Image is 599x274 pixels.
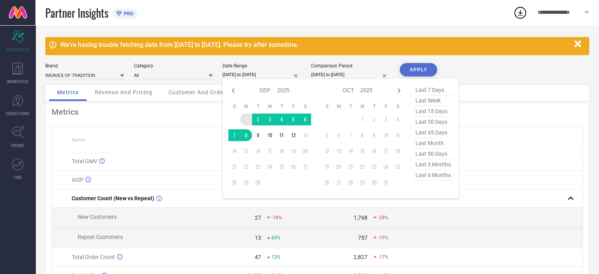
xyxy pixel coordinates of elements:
td: Fri Sep 12 2025 [287,129,299,141]
td: Thu Sep 25 2025 [276,161,287,173]
span: -17% [378,254,388,260]
td: Wed Oct 01 2025 [356,114,368,125]
td: Mon Sep 08 2025 [240,129,252,141]
td: Sun Sep 07 2025 [228,129,240,141]
span: Metrics [57,89,79,95]
td: Fri Oct 24 2025 [380,161,392,173]
div: 27 [255,214,261,221]
td: Mon Sep 15 2025 [240,145,252,157]
td: Sat Oct 18 2025 [392,145,404,157]
th: Monday [240,103,252,110]
td: Sun Sep 21 2025 [228,161,240,173]
td: Mon Sep 29 2025 [240,177,252,188]
td: Wed Sep 17 2025 [264,145,276,157]
span: PRO [122,11,134,17]
td: Mon Sep 01 2025 [240,114,252,125]
td: Thu Sep 04 2025 [276,114,287,125]
span: last 7 days [414,85,453,95]
span: Repeat Customers [78,234,123,240]
div: Category [134,63,213,69]
td: Wed Sep 03 2025 [264,114,276,125]
span: Partner Insights [45,5,108,21]
div: Next month [394,86,404,95]
th: Saturday [392,103,404,110]
td: Mon Oct 06 2025 [333,129,345,141]
th: Sunday [321,103,333,110]
th: Wednesday [264,103,276,110]
span: Customer Count (New vs Repeat) [72,195,154,201]
td: Sat Sep 13 2025 [299,129,311,141]
td: Sun Sep 28 2025 [228,177,240,188]
td: Thu Oct 23 2025 [368,161,380,173]
div: We're having trouble fetching data from [DATE] to [DATE]. Please try after sometime. [60,41,570,48]
td: Tue Sep 09 2025 [252,129,264,141]
div: 13 [255,235,261,241]
span: Total Order Count [72,254,115,260]
span: last 15 days [414,106,453,117]
td: Tue Oct 28 2025 [345,177,356,188]
td: Sat Sep 27 2025 [299,161,311,173]
td: Fri Sep 26 2025 [287,161,299,173]
th: Thursday [276,103,287,110]
div: Comparison Period [311,63,390,69]
td: Sat Sep 06 2025 [299,114,311,125]
th: Wednesday [356,103,368,110]
td: Tue Sep 30 2025 [252,177,264,188]
th: Tuesday [252,103,264,110]
th: Saturday [299,103,311,110]
td: Mon Oct 27 2025 [333,177,345,188]
div: Open download list [513,6,527,20]
td: Wed Sep 24 2025 [264,161,276,173]
th: Monday [333,103,345,110]
th: Thursday [368,103,380,110]
td: Sun Oct 19 2025 [321,161,333,173]
td: Tue Oct 21 2025 [345,161,356,173]
td: Sat Oct 04 2025 [392,114,404,125]
td: Fri Oct 03 2025 [380,114,392,125]
td: Thu Oct 30 2025 [368,177,380,188]
span: Name [72,137,85,143]
td: Tue Sep 02 2025 [252,114,264,125]
td: Fri Oct 10 2025 [380,129,392,141]
th: Friday [287,103,299,110]
span: last 30 days [414,117,453,127]
td: Wed Oct 22 2025 [356,161,368,173]
td: Wed Oct 29 2025 [356,177,368,188]
span: SUGGESTIONS [6,110,30,116]
td: Sun Sep 14 2025 [228,145,240,157]
td: Sun Oct 05 2025 [321,129,333,141]
div: 1,768 [354,214,367,221]
td: Mon Oct 13 2025 [333,145,345,157]
td: Tue Sep 23 2025 [252,161,264,173]
div: Previous month [228,86,238,95]
td: Thu Oct 16 2025 [368,145,380,157]
span: SCORECARDS [6,47,30,52]
td: Thu Sep 18 2025 [276,145,287,157]
td: Sat Sep 20 2025 [299,145,311,157]
input: Select date range [223,71,301,79]
span: 63% [271,235,280,240]
td: Fri Sep 19 2025 [287,145,299,157]
span: last 45 days [414,127,453,138]
div: Metrics [52,107,583,117]
span: last 3 months [414,159,453,170]
span: Revenue And Pricing [95,89,152,95]
span: Total GMV [72,158,97,164]
div: 47 [255,254,261,260]
td: Thu Oct 09 2025 [368,129,380,141]
span: New Customers [78,214,117,220]
td: Sun Oct 12 2025 [321,145,333,157]
td: Fri Oct 31 2025 [380,177,392,188]
div: Date Range [223,63,301,69]
td: Thu Sep 11 2025 [276,129,287,141]
button: APPLY [400,63,437,76]
th: Friday [380,103,392,110]
span: -19% [378,235,388,240]
td: Fri Oct 17 2025 [380,145,392,157]
span: -28% [378,215,388,220]
td: Fri Sep 05 2025 [287,114,299,125]
span: WORKSPACE [7,78,29,84]
td: Sat Oct 11 2025 [392,129,404,141]
td: Wed Oct 15 2025 [356,145,368,157]
span: 12% [271,254,280,260]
